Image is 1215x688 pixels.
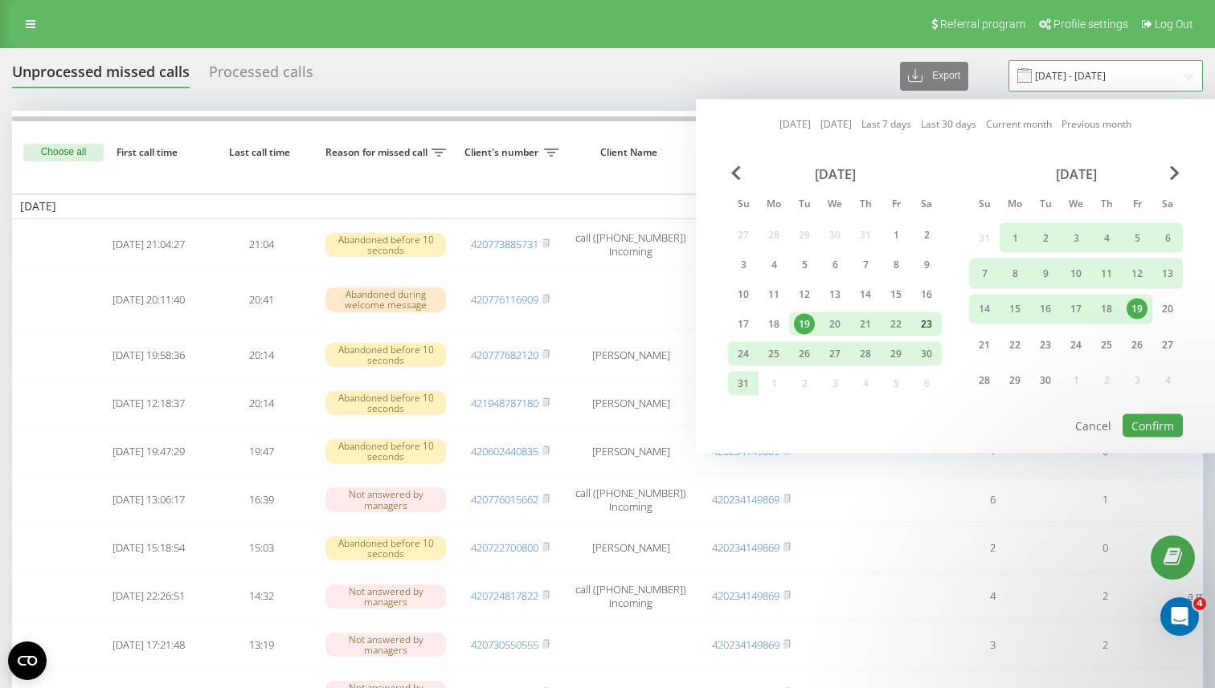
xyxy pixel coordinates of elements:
[712,492,779,507] a: 420234149869
[794,254,815,275] div: 5
[850,283,881,307] div: Thu Aug 14, 2025
[824,314,845,335] div: 20
[1122,223,1152,253] div: Fri Sep 5, 2025
[728,312,759,336] div: Sun Aug 17, 2025
[1066,263,1086,284] div: 10
[1066,414,1120,438] button: Cancel
[205,381,317,425] td: 20:14
[1030,223,1061,253] div: Tue Sep 2, 2025
[92,574,205,619] td: [DATE] 22:26:51
[567,429,695,474] td: [PERSON_NAME]
[733,373,754,394] div: 31
[471,540,538,555] a: 420722700800
[1035,334,1056,355] div: 23
[1123,414,1183,438] button: Confirm
[205,477,317,522] td: 16:39
[471,492,538,507] a: 420776015662
[759,253,789,277] div: Mon Aug 4, 2025
[325,439,446,463] div: Abandoned before 10 seconds
[1091,259,1122,288] div: Thu Sep 11, 2025
[881,342,911,366] div: Fri Aug 29, 2025
[824,284,845,305] div: 13
[850,253,881,277] div: Thu Aug 7, 2025
[1030,365,1061,395] div: Tue Sep 30, 2025
[881,253,911,277] div: Fri Aug 8, 2025
[921,116,976,132] a: Last 30 days
[974,370,995,391] div: 28
[1049,477,1161,522] td: 1
[884,193,908,218] abbr: Friday
[580,146,681,159] span: Client Name
[1003,193,1027,218] abbr: Monday
[325,146,432,159] span: Reason for missed call
[820,283,850,307] div: Wed Aug 13, 2025
[886,344,906,364] div: 29
[820,253,850,277] div: Wed Aug 6, 2025
[986,116,1052,132] a: Current month
[205,332,317,377] td: 20:14
[1152,223,1183,253] div: Sat Sep 6, 2025
[733,344,754,364] div: 24
[789,342,820,366] div: Tue Aug 26, 2025
[914,193,939,218] abbr: Saturday
[567,574,695,619] td: call ([PHONE_NUMBER]) Incoming
[911,253,942,277] div: Sat Aug 9, 2025
[325,633,446,657] div: Not answered by managers
[92,477,205,522] td: [DATE] 13:06:17
[325,391,446,415] div: Abandoned before 10 seconds
[794,344,815,364] div: 26
[733,254,754,275] div: 3
[969,365,1000,395] div: Sun Sep 28, 2025
[92,429,205,474] td: [DATE] 19:47:29
[759,312,789,336] div: Mon Aug 18, 2025
[731,193,755,218] abbr: Sunday
[1000,365,1030,395] div: Mon Sep 29, 2025
[1035,370,1056,391] div: 30
[1035,263,1056,284] div: 9
[1122,294,1152,324] div: Fri Sep 19, 2025
[1122,259,1152,288] div: Fri Sep 12, 2025
[936,622,1049,667] td: 3
[1127,334,1147,355] div: 26
[789,312,820,336] div: Tue Aug 19, 2025
[886,284,906,305] div: 15
[1004,227,1025,248] div: 1
[105,146,192,159] span: First call time
[205,429,317,474] td: 19:47
[1096,299,1117,320] div: 18
[205,622,317,667] td: 13:19
[205,271,317,329] td: 20:41
[759,283,789,307] div: Mon Aug 11, 2025
[1000,223,1030,253] div: Mon Sep 1, 2025
[1157,263,1178,284] div: 13
[733,314,754,335] div: 17
[1091,294,1122,324] div: Thu Sep 18, 2025
[936,526,1049,571] td: 2
[728,283,759,307] div: Sun Aug 10, 2025
[325,584,446,609] div: Not answered by managers
[23,144,104,161] button: Choose all
[1127,227,1147,248] div: 5
[325,343,446,367] div: Abandoned before 10 seconds
[325,233,446,257] div: Abandoned before 10 seconds
[12,63,190,88] div: Unprocessed missed calls
[969,330,1000,360] div: Sun Sep 21, 2025
[471,396,538,410] a: 421948787180
[567,222,695,267] td: call ([PHONE_NUMBER]) Incoming
[92,332,205,377] td: [DATE] 19:58:36
[209,63,313,88] div: Processed calls
[1061,294,1091,324] div: Wed Sep 17, 2025
[728,253,759,277] div: Sun Aug 3, 2025
[881,223,911,247] div: Fri Aug 1, 2025
[1004,263,1025,284] div: 8
[92,622,205,667] td: [DATE] 17:21:48
[1127,299,1147,320] div: 19
[471,292,538,307] a: 420776116909
[712,588,779,603] a: 420234149869
[205,574,317,619] td: 14:32
[733,284,754,305] div: 10
[218,146,305,159] span: Last call time
[567,332,695,377] td: [PERSON_NAME]
[763,314,784,335] div: 18
[1091,330,1122,360] div: Thu Sep 25, 2025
